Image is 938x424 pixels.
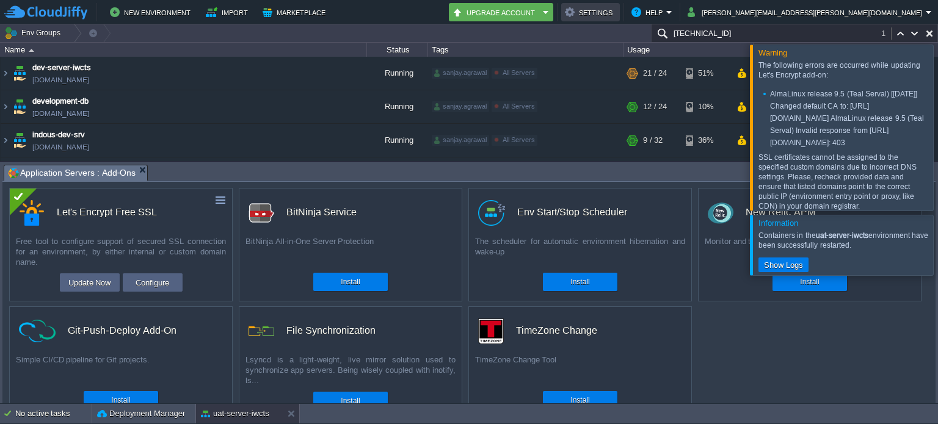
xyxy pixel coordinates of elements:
div: 21 / 24 [643,57,667,90]
div: 25% [686,157,725,190]
div: 10% [686,90,725,123]
p: SSL certificates cannot be assigned to the specified custom domains due to incorrect DNS settings... [758,153,923,211]
img: AMDAwAAAACH5BAEAAAAALAAAAAABAAEAAAICRAEAOw== [1,57,10,90]
div: Simple CI/CD pipeline for Git projects. [10,354,232,385]
b: uat-server-iwcts [816,231,868,240]
button: Install [800,276,819,288]
button: Install [341,395,360,407]
img: AMDAwAAAACH5BAEAAAAALAAAAAABAAEAAAICRAEAOw== [11,57,28,90]
div: New Relic APM [746,199,815,225]
img: logo.png [249,200,274,226]
div: 51% [686,57,725,90]
button: Marketplace [263,5,329,20]
span: [DOMAIN_NAME] [32,141,89,153]
div: sanjay.agrawal [432,135,489,146]
div: 9 / 32 [643,124,663,157]
div: TimeZone Change Tool [469,354,691,385]
button: Update Now [65,275,115,290]
div: Running [367,57,428,90]
img: CloudJiffy [4,5,87,20]
button: Configure [132,275,173,290]
img: timezone-logo.png [478,318,504,344]
img: AMDAwAAAACH5BAEAAAAALAAAAAABAAEAAAICRAEAOw== [11,90,28,123]
button: [PERSON_NAME][EMAIL_ADDRESS][PERSON_NAME][DOMAIN_NAME] [688,5,926,20]
div: Containers in the environment have been successfully restarted. [758,231,930,250]
div: Status [368,43,427,57]
button: Install [111,394,130,406]
div: Env Start/Stop Scheduler [517,199,627,225]
img: icon.png [249,318,274,344]
button: Deployment Manager [97,408,185,420]
img: AMDAwAAAACH5BAEAAAAALAAAAAABAAEAAAICRAEAOw== [11,124,28,157]
div: No active tasks [15,404,92,423]
span: Application Servers : Add-Ons [8,165,136,181]
div: 1 [881,27,892,40]
p: The following errors are occurred while updating Let's Encrypt add-on: [758,60,923,80]
div: Running [367,157,428,190]
img: AMDAwAAAACH5BAEAAAAALAAAAAABAAEAAAICRAEAOw== [11,157,28,190]
img: AMDAwAAAACH5BAEAAAAALAAAAAABAAEAAAICRAEAOw== [1,90,10,123]
div: sanjay.agrawal [432,68,489,79]
img: AMDAwAAAACH5BAEAAAAALAAAAAABAAEAAAICRAEAOw== [29,49,34,52]
div: File Synchronization [286,318,376,343]
button: Env Groups [4,24,65,41]
div: 2 / 16 [643,157,663,190]
span: Information [758,218,798,228]
div: Free tool to configure support of secured SSL connection for an environment, by either internal o... [10,236,232,267]
span: [DOMAIN_NAME] [32,107,89,120]
img: AMDAwAAAACH5BAEAAAAALAAAAAABAAEAAAICRAEAOw== [1,157,10,190]
span: All Servers [503,69,535,76]
div: TimeZone Change [516,318,597,343]
a: indous-dev-srv [32,129,85,141]
span: All Servers [503,136,535,143]
div: Lsyncd is a light-weight, live mirror solution used to synchronize app servers. Being wisely coup... [239,354,462,386]
img: AMDAwAAAACH5BAEAAAAALAAAAAABAAEAAAICRAEAOw== [1,124,10,157]
div: Git-Push-Deploy Add-On [68,318,176,343]
div: BitNinja Service [286,199,357,225]
button: Show Logs [760,259,807,270]
button: New Environment [110,5,194,20]
div: 36% [686,124,725,157]
button: Install [570,394,589,406]
img: logo.png [478,200,505,226]
img: ci-cd-icon.png [19,320,56,342]
div: sanjay.agrawal [432,101,489,112]
img: newrelic_70x70.png [708,200,733,226]
div: Name [1,43,366,57]
button: Settings [565,5,616,20]
button: Help [631,5,666,20]
a: development-db [32,95,89,107]
button: Install [570,276,589,288]
div: Running [367,124,428,157]
span: Warning [758,48,787,57]
div: Running [367,90,428,123]
li: AlmaLinux release 9.5 (Teal Serval) [[DATE]] Changed default CA to: [URL][DOMAIN_NAME] AlmaLinux ... [763,88,927,149]
div: The scheduler for automatic environment hibernation and wake-up [469,236,691,267]
a: dev-server-iwcts [32,62,91,74]
div: Usage [624,43,753,57]
div: BitNinja All-in-One Server Protection [239,236,462,267]
span: All Servers [503,102,535,110]
div: 12 / 24 [643,90,667,123]
button: uat-server-iwcts [201,408,269,420]
div: Let's Encrypt Free SSL [57,199,157,225]
div: Tags [429,43,623,57]
a: [DOMAIN_NAME] [32,74,89,86]
button: Upgrade Account [453,5,539,20]
div: Monitor and troubleshoot your Java/PHP web apps [699,236,921,267]
button: Install [341,276,360,288]
button: Import [206,5,252,20]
